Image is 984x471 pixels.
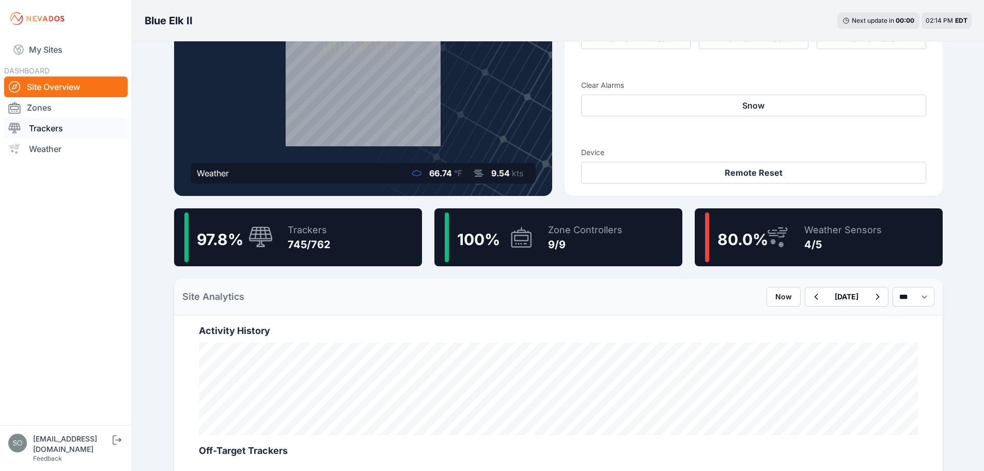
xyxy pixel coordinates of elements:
nav: Breadcrumb [145,7,193,34]
span: 100 % [457,230,500,249]
span: 02:14 PM [926,17,953,24]
a: Feedback [33,454,62,462]
a: 97.8%Trackers745/762 [174,208,422,266]
h3: Clear Alarms [581,80,926,90]
div: 4/5 [804,237,882,252]
span: 80.0 % [717,230,768,249]
a: 80.0%Weather Sensors4/5 [695,208,943,266]
span: °F [454,168,462,178]
button: Snow [581,95,926,116]
div: 00 : 00 [896,17,914,25]
div: 9/9 [548,237,622,252]
div: [EMAIL_ADDRESS][DOMAIN_NAME] [33,434,111,454]
button: Remote Reset [581,162,926,184]
h2: Off-Target Trackers [199,444,918,458]
a: Zones [4,97,128,118]
a: Trackers [4,118,128,139]
h2: Site Analytics [182,290,244,304]
div: Zone Controllers [548,223,622,237]
span: Next update in [852,17,894,24]
a: My Sites [4,37,128,62]
h3: Device [581,147,926,158]
div: Trackers [288,223,331,237]
span: 9.54 [491,168,510,178]
div: 745/762 [288,237,331,252]
button: Now [767,287,801,307]
span: 97.8 % [197,230,243,249]
span: EDT [955,17,967,24]
span: DASHBOARD [4,66,50,75]
a: Site Overview [4,77,128,97]
img: Nevados [8,10,66,27]
button: [DATE] [826,287,867,306]
div: Weather [197,167,229,179]
img: solarae@invenergy.com [8,434,27,452]
h2: Activity History [199,324,918,338]
span: 66.74 [429,168,452,178]
a: Weather [4,139,128,159]
a: 100%Zone Controllers9/9 [434,208,682,266]
h3: Blue Elk II [145,13,193,28]
div: Weather Sensors [804,223,882,237]
span: kts [512,168,523,178]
